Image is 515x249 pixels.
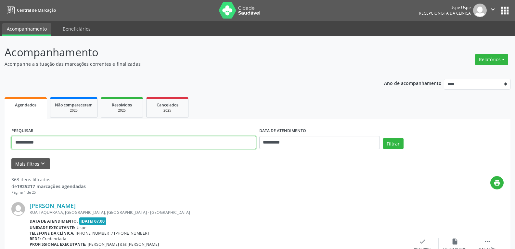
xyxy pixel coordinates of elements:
span: Não compareceram [55,102,93,108]
button: Filtrar [383,138,404,149]
div: 2025 [106,108,138,113]
span: [PHONE_NUMBER] / [PHONE_NUMBER] [76,230,149,236]
b: Rede: [30,236,41,242]
i: check [419,238,426,245]
div: de [11,183,86,190]
b: Unidade executante: [30,225,75,230]
p: Acompanhamento [5,44,359,61]
button: Relatórios [475,54,508,65]
i: print [494,179,501,187]
strong: 1925217 marcações agendadas [17,183,86,189]
button: apps [499,5,510,16]
b: Profissional executante: [30,242,86,247]
button: print [490,176,504,189]
b: Data de atendimento: [30,218,78,224]
a: [PERSON_NAME] [30,202,76,209]
b: Telefone da clínica: [30,230,74,236]
span: Cancelados [157,102,178,108]
span: Recepcionista da clínica [419,10,471,16]
div: 363 itens filtrados [11,176,86,183]
div: 2025 [151,108,184,113]
i:  [484,238,491,245]
span: Resolvidos [112,102,132,108]
span: Credenciada [42,236,66,242]
button:  [487,4,499,17]
img: img [11,202,25,216]
button: Mais filtroskeyboard_arrow_down [11,158,50,170]
p: Ano de acompanhamento [384,79,442,87]
div: RUA TAQUARANA, [GEOGRAPHIC_DATA], [GEOGRAPHIC_DATA] - [GEOGRAPHIC_DATA] [30,210,406,215]
i:  [489,6,496,13]
span: Uspe [77,225,86,230]
a: Acompanhamento [2,23,51,36]
label: DATA DE ATENDIMENTO [259,126,306,136]
p: Acompanhe a situação das marcações correntes e finalizadas [5,61,359,67]
a: Beneficiários [58,23,95,35]
div: 2025 [55,108,93,113]
span: Central de Marcação [17,7,56,13]
img: img [473,4,487,17]
div: Uspe Uspe [419,5,471,10]
div: Página 1 de 25 [11,190,86,195]
a: Central de Marcação [5,5,56,16]
i: keyboard_arrow_down [39,160,46,167]
span: [DATE] 07:00 [79,217,107,225]
span: Agendados [15,102,36,108]
i: insert_drive_file [451,238,458,245]
span: [PERSON_NAME] das [PERSON_NAME] [88,242,159,247]
label: PESQUISAR [11,126,33,136]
